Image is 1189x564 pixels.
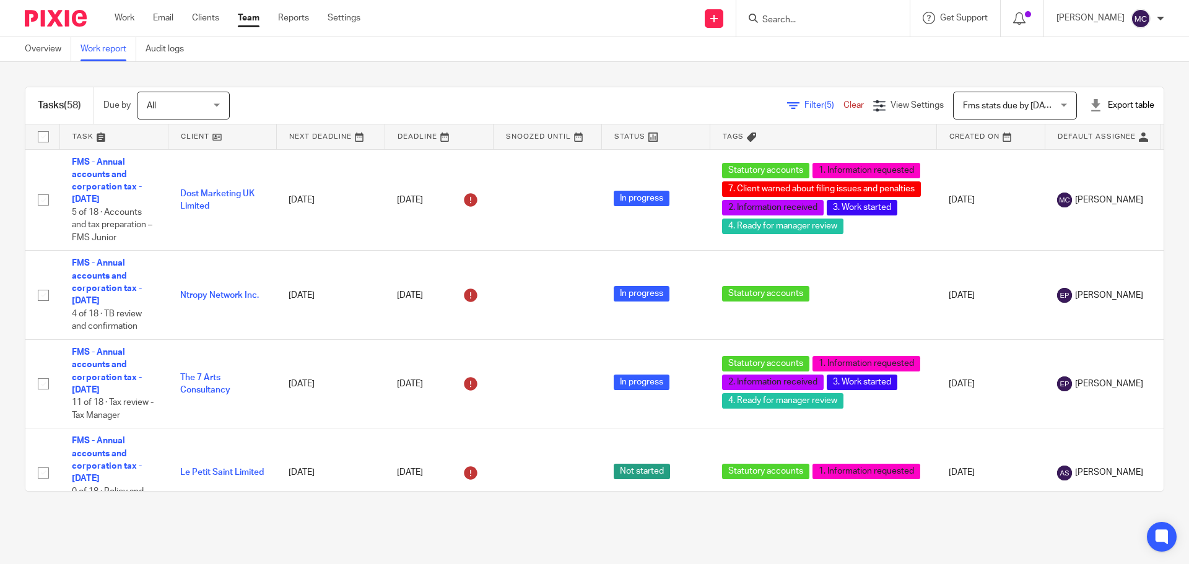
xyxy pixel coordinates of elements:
p: [PERSON_NAME] [1056,12,1125,24]
a: FMS - Annual accounts and corporation tax - [DATE] [72,158,142,204]
span: Statutory accounts [722,356,809,371]
span: 0 of 18 · Policy and standards [72,487,144,509]
td: [DATE] [936,428,1045,517]
div: Export table [1089,99,1154,111]
span: View Settings [891,101,944,110]
span: [PERSON_NAME] [1075,466,1143,479]
span: 7. Client warned about filing issues and penalties [722,181,921,197]
span: Fms stats due by [DATE] [963,102,1056,110]
span: Not started [614,464,670,479]
a: Le Petit Saint Limited [180,468,264,477]
p: Due by [103,99,131,111]
a: FMS - Annual accounts and corporation tax - [DATE] [72,259,142,305]
span: 3. Work started [827,375,897,390]
span: Filter [804,101,843,110]
span: 4 of 18 · TB review and confirmation [72,310,142,331]
span: 11 of 18 · Tax review - Tax Manager [72,398,154,420]
a: FMS - Annual accounts and corporation tax - [DATE] [72,436,142,483]
a: The 7 Arts Consultancy [180,373,230,394]
span: 1. Information requested [812,163,920,178]
td: [DATE] [276,251,385,339]
img: Pixie [25,10,87,27]
span: 1. Information requested [812,356,920,371]
img: svg%3E [1131,9,1151,28]
a: Reports [278,12,309,24]
span: (5) [824,101,834,110]
span: [PERSON_NAME] [1075,289,1143,302]
a: FMS - Annual accounts and corporation tax - [DATE] [72,348,142,394]
a: Email [153,12,173,24]
span: (58) [64,100,81,110]
td: [DATE] [936,339,1045,428]
span: In progress [614,286,669,302]
span: 4. Ready for manager review [722,393,843,409]
span: 2. Information received [722,375,824,390]
span: [PERSON_NAME] [1075,194,1143,206]
a: Ntropy Network Inc. [180,291,259,300]
div: [DATE] [397,190,481,210]
a: Clients [192,12,219,24]
span: Statutory accounts [722,286,809,302]
img: svg%3E [1057,376,1072,391]
span: 5 of 18 · Accounts and tax preparation – FMS Junior [72,208,152,242]
div: [DATE] [397,285,481,305]
span: [PERSON_NAME] [1075,378,1143,390]
img: svg%3E [1057,193,1072,207]
span: Get Support [940,14,988,22]
a: Overview [25,37,71,61]
span: 2. Information received [722,200,824,215]
a: Work report [81,37,136,61]
td: [DATE] [276,339,385,428]
h1: Tasks [38,99,81,112]
div: [DATE] [397,374,481,394]
a: Work [115,12,134,24]
span: In progress [614,191,669,206]
td: [DATE] [276,149,385,251]
td: [DATE] [276,428,385,517]
span: Statutory accounts [722,464,809,479]
span: Statutory accounts [722,163,809,178]
a: Dost Marketing UK Limited [180,189,255,210]
span: 3. Work started [827,200,897,215]
span: Tags [723,133,744,140]
a: Audit logs [146,37,193,61]
span: 4. Ready for manager review [722,219,843,234]
a: Settings [328,12,360,24]
a: Team [238,12,259,24]
input: Search [761,15,873,26]
div: [DATE] [397,463,481,483]
img: svg%3E [1057,288,1072,303]
td: [DATE] [936,251,1045,339]
span: In progress [614,375,669,390]
span: All [147,102,156,110]
img: svg%3E [1057,466,1072,480]
td: [DATE] [936,149,1045,251]
a: Clear [843,101,864,110]
span: 1. Information requested [812,464,920,479]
